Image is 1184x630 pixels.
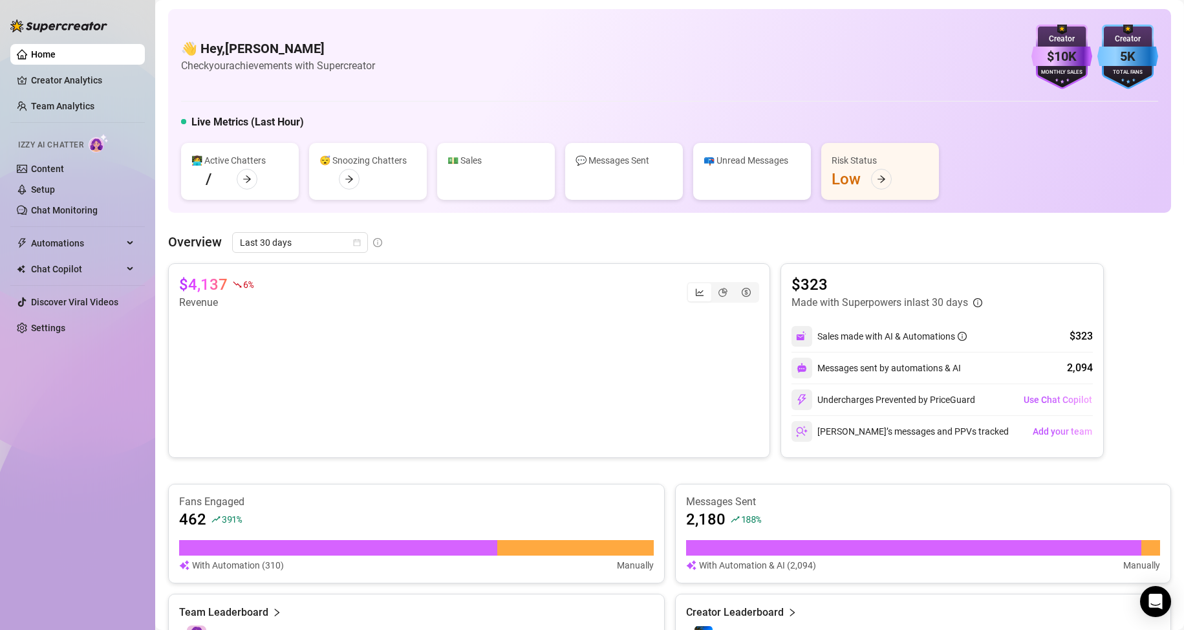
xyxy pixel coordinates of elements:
article: Team Leaderboard [179,605,268,620]
span: thunderbolt [17,238,27,248]
article: Check your achievements with Supercreator [181,58,375,74]
article: With Automation & AI (2,094) [699,558,816,572]
img: Chat Copilot [17,265,25,274]
span: right [272,605,281,620]
span: info-circle [373,238,382,247]
span: Chat Copilot [31,259,123,279]
span: line-chart [695,288,704,297]
div: 👩‍💻 Active Chatters [191,153,288,168]
span: 391 % [222,513,242,525]
div: Creator [1097,33,1158,45]
img: svg%3e [686,558,696,572]
span: Izzy AI Chatter [18,139,83,151]
span: info-circle [958,332,967,341]
article: 2,180 [686,509,726,530]
img: svg%3e [796,426,808,437]
button: Use Chat Copilot [1023,389,1093,410]
article: Overview [168,232,222,252]
a: Creator Analytics [31,70,135,91]
span: 6 % [243,278,253,290]
article: Creator Leaderboard [686,605,784,620]
article: Manually [1123,558,1160,572]
div: Messages sent by automations & AI [791,358,961,378]
span: arrow-right [242,175,252,184]
span: dollar-circle [742,288,751,297]
span: arrow-right [345,175,354,184]
div: 💵 Sales [447,153,544,168]
img: logo-BBDzfeDw.svg [10,19,107,32]
div: Open Intercom Messenger [1140,586,1171,617]
img: svg%3e [179,558,189,572]
img: purple-badge-B9DA21FR.svg [1031,25,1092,89]
article: Revenue [179,295,253,310]
article: 462 [179,509,206,530]
span: fall [233,280,242,289]
h5: Live Metrics (Last Hour) [191,114,304,130]
article: Manually [617,558,654,572]
div: Risk Status [832,153,929,168]
div: segmented control [687,282,759,303]
span: Last 30 days [240,233,360,252]
span: 188 % [741,513,761,525]
a: Home [31,49,56,60]
div: Total Fans [1097,69,1158,77]
span: info-circle [973,298,982,307]
div: 💬 Messages Sent [576,153,673,168]
article: Fans Engaged [179,495,654,509]
a: Chat Monitoring [31,205,98,215]
article: $4,137 [179,274,228,295]
div: 😴 Snoozing Chatters [319,153,416,168]
img: AI Chatter [89,134,109,153]
span: Use Chat Copilot [1024,395,1092,405]
div: $10K [1031,47,1092,67]
article: With Automation (310) [192,558,284,572]
span: Add your team [1033,426,1092,437]
h4: 👋 Hey, [PERSON_NAME] [181,39,375,58]
img: svg%3e [796,331,808,342]
div: 5K [1097,47,1158,67]
div: Creator [1031,33,1092,45]
img: blue-badge-DgoSNQY1.svg [1097,25,1158,89]
img: svg%3e [797,363,807,373]
img: svg%3e [796,394,808,406]
div: $323 [1070,329,1093,344]
a: Discover Viral Videos [31,297,118,307]
div: 2,094 [1067,360,1093,376]
span: arrow-right [877,175,886,184]
a: Settings [31,323,65,333]
div: 📪 Unread Messages [704,153,801,168]
button: Add your team [1032,421,1093,442]
span: right [788,605,797,620]
div: Sales made with AI & Automations [817,329,967,343]
span: Automations [31,233,123,254]
span: rise [731,515,740,524]
article: Made with Superpowers in last 30 days [791,295,968,310]
span: calendar [353,239,361,246]
a: Content [31,164,64,174]
div: Monthly Sales [1031,69,1092,77]
a: Team Analytics [31,101,94,111]
span: rise [211,515,221,524]
div: Undercharges Prevented by PriceGuard [791,389,975,410]
article: $323 [791,274,982,295]
a: Setup [31,184,55,195]
div: [PERSON_NAME]’s messages and PPVs tracked [791,421,1009,442]
span: pie-chart [718,288,727,297]
article: Messages Sent [686,495,1161,509]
